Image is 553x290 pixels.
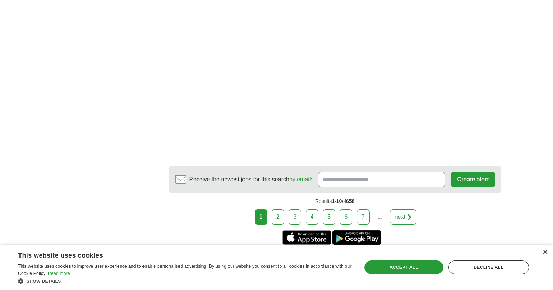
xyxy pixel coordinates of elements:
a: 3 [289,209,301,225]
span: This website uses cookies to improve user experience and to enable personalised advertising. By u... [18,264,352,276]
span: 658 [346,198,354,204]
span: 1-10 [332,198,342,204]
div: Decline all [448,260,529,274]
a: Get the Android app [332,230,381,245]
a: 5 [323,209,335,225]
div: Show details [18,277,352,285]
div: Close [542,250,548,255]
a: Get the iPhone app [282,230,331,245]
button: Create alert [451,172,495,187]
div: ... [372,210,387,224]
div: 1 [255,209,267,225]
div: Accept all [364,260,443,274]
a: 2 [272,209,284,225]
div: This website uses cookies [18,249,334,260]
span: Receive the newest jobs for this search : [189,175,312,184]
a: Read more, opens a new window [48,271,70,276]
a: next ❯ [390,209,417,225]
a: 7 [357,209,370,225]
a: 4 [306,209,318,225]
a: by email [289,176,311,182]
a: 6 [340,209,352,225]
div: Results of [169,193,501,209]
span: Show details [27,279,61,284]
